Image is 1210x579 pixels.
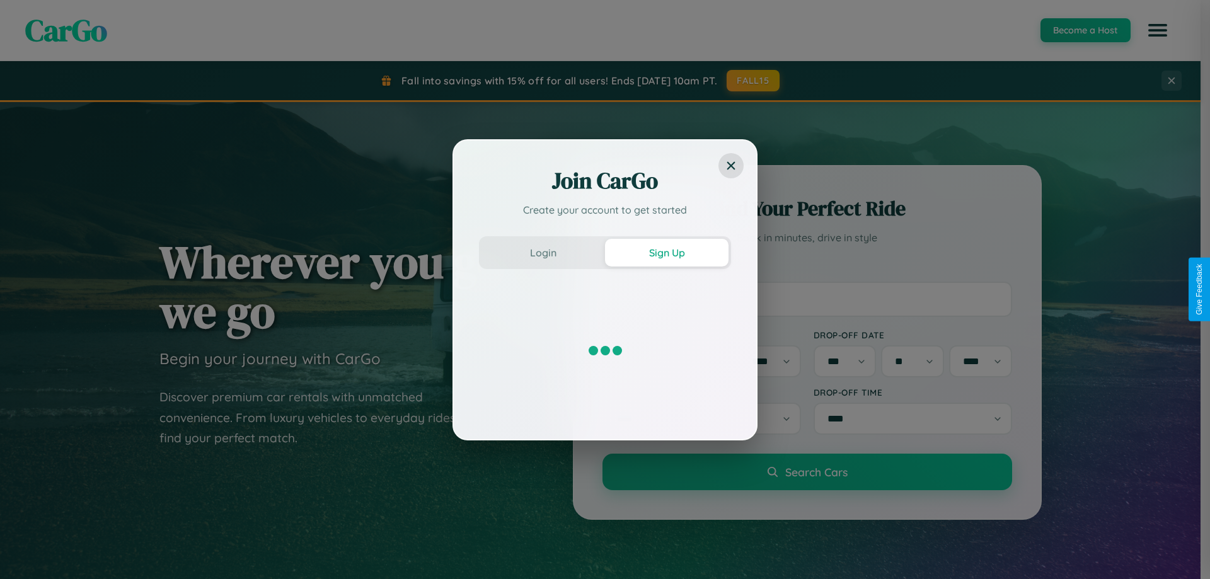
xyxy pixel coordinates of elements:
p: Create your account to get started [479,202,731,217]
div: Give Feedback [1195,264,1204,315]
h2: Join CarGo [479,166,731,196]
button: Login [481,239,605,267]
iframe: Intercom live chat [13,536,43,566]
button: Sign Up [605,239,729,267]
